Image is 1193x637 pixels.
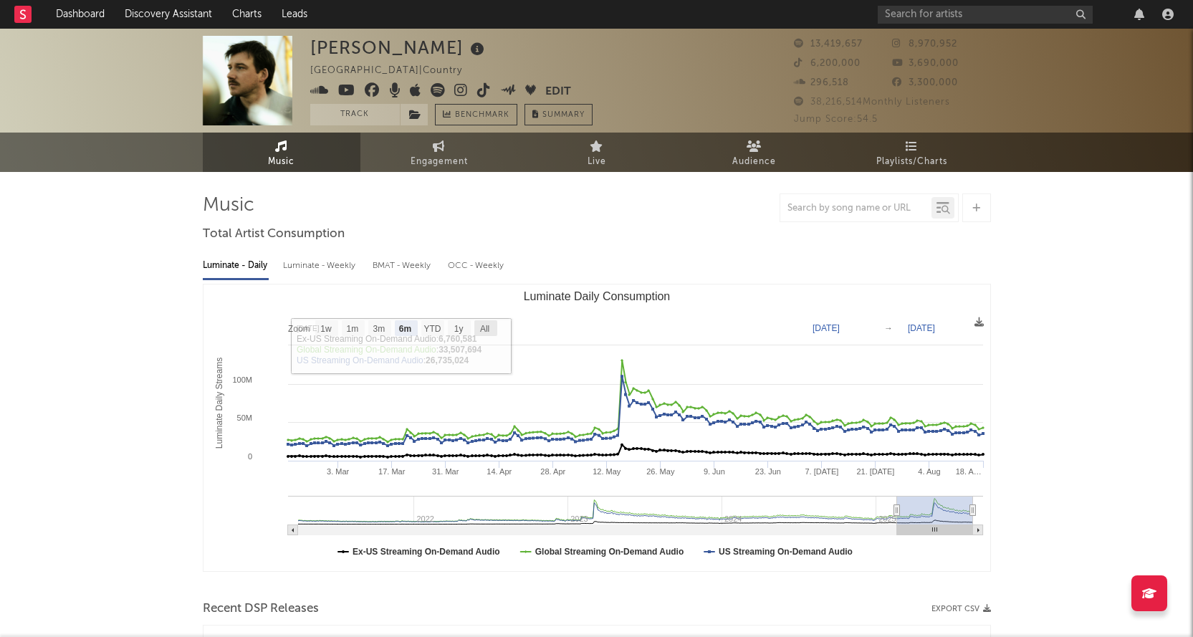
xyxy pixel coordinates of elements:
[203,284,990,571] svg: Luminate Daily Consumption
[232,375,252,384] text: 100M
[479,324,489,334] text: All
[931,605,991,613] button: Export CSV
[247,452,251,461] text: 0
[411,153,468,171] span: Engagement
[892,39,957,49] span: 8,970,952
[856,467,894,476] text: 21. [DATE]
[378,467,406,476] text: 17. Mar
[878,6,1093,24] input: Search for artists
[805,467,838,476] text: 7. [DATE]
[327,467,350,476] text: 3. Mar
[813,323,840,333] text: [DATE]
[455,107,509,124] span: Benchmark
[523,290,670,302] text: Luminate Daily Consumption
[892,59,959,68] span: 3,690,000
[454,324,463,334] text: 1y
[542,111,585,119] span: Summary
[398,324,411,334] text: 6m
[754,467,780,476] text: 23. Jun
[545,83,571,101] button: Edit
[908,323,935,333] text: [DATE]
[540,467,565,476] text: 28. Apr
[435,104,517,125] a: Benchmark
[794,78,849,87] span: 296,518
[288,324,310,334] text: Zoom
[703,467,724,476] text: 9. Jun
[203,133,360,172] a: Music
[833,133,991,172] a: Playlists/Charts
[432,467,459,476] text: 31. Mar
[794,97,950,107] span: 38,216,514 Monthly Listeners
[780,203,931,214] input: Search by song name or URL
[588,153,606,171] span: Live
[487,467,512,476] text: 14. Apr
[310,104,400,125] button: Track
[646,467,675,476] text: 26. May
[876,153,947,171] span: Playlists/Charts
[360,133,518,172] a: Engagement
[310,62,479,80] div: [GEOGRAPHIC_DATA] | Country
[203,600,319,618] span: Recent DSP Releases
[346,324,358,334] text: 1m
[535,547,684,557] text: Global Streaming On-Demand Audio
[892,78,958,87] span: 3,300,000
[320,324,332,334] text: 1w
[310,36,488,59] div: [PERSON_NAME]
[518,133,676,172] a: Live
[203,226,345,243] span: Total Artist Consumption
[373,254,433,278] div: BMAT - Weekly
[373,324,385,334] text: 3m
[593,467,621,476] text: 12. May
[214,358,224,449] text: Luminate Daily Streams
[203,254,269,278] div: Luminate - Daily
[918,467,940,476] text: 4. Aug
[268,153,294,171] span: Music
[732,153,776,171] span: Audience
[719,547,853,557] text: US Streaming On-Demand Audio
[423,324,441,334] text: YTD
[794,59,861,68] span: 6,200,000
[794,115,878,124] span: Jump Score: 54.5
[676,133,833,172] a: Audience
[955,467,981,476] text: 18. A…
[236,413,251,422] text: 50M
[448,254,505,278] div: OCC - Weekly
[283,254,358,278] div: Luminate - Weekly
[794,39,863,49] span: 13,419,657
[524,104,593,125] button: Summary
[884,323,893,333] text: →
[353,547,500,557] text: Ex-US Streaming On-Demand Audio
